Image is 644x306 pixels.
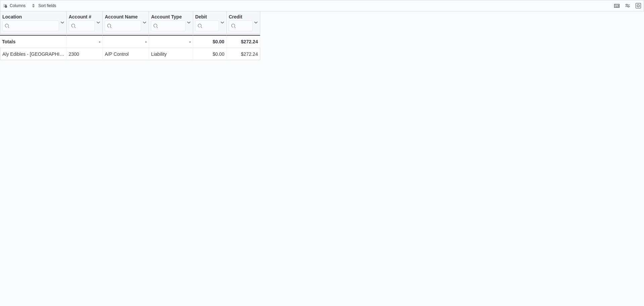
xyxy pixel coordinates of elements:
div: $0.00 [195,38,224,46]
button: Location [2,14,64,31]
div: Account Type [151,14,185,31]
div: Account Name [105,14,141,31]
div: Location [2,14,59,31]
div: Account Name [105,14,141,20]
div: Account Type [151,14,185,20]
div: Debit [195,14,219,31]
button: Debit [195,14,224,31]
button: Credit [229,14,258,31]
button: Columns [0,2,28,10]
div: - [69,38,101,46]
button: Account # [69,14,101,31]
div: A/P Control [105,50,147,58]
div: Aly Edibles - [GEOGRAPHIC_DATA] [2,50,64,58]
div: Totals [2,38,64,46]
div: Location [2,14,59,20]
button: Account Name [105,14,147,31]
div: Debit [195,14,219,20]
button: Exit fullscreen [634,2,642,10]
div: $272.24 [229,50,258,58]
div: Account # [69,14,95,20]
button: Keyboard shortcuts [613,2,621,10]
div: $0.00 [195,50,224,58]
span: Columns [10,3,25,8]
div: Credit [229,14,253,20]
div: Credit [229,14,253,31]
div: Account # [69,14,95,31]
div: $272.24 [229,38,258,46]
button: Account Type [151,14,191,31]
div: - [151,38,191,46]
button: Display options [624,2,632,10]
button: Sort fields [29,2,59,10]
div: 2300 [69,50,101,58]
div: Liability [151,50,191,58]
span: Sort fields [38,3,56,8]
div: - [105,38,147,46]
